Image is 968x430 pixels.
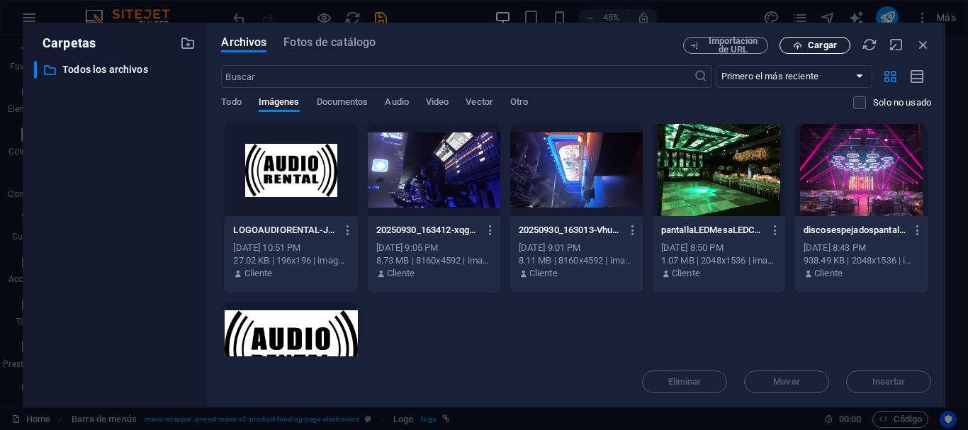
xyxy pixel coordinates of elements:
[385,94,408,113] span: Audio
[519,254,634,267] div: 8.11 MB | 8160x4592 | image/jpeg
[804,242,919,254] div: [DATE] 8:43 PM
[62,62,170,78] p: Todos los archivos
[233,242,349,254] div: [DATE] 10:51 PM
[780,37,850,54] button: Cargar
[661,242,777,254] div: [DATE] 8:50 PM
[376,224,479,237] p: 20250930_163412-xqgEZlyoID_9wMNTaJ6xZg.jpg
[672,267,700,280] p: Cliente
[376,254,492,267] div: 8.73 MB | 8160x4592 | image/jpeg
[244,267,273,280] p: Cliente
[221,65,693,88] input: Buscar
[387,267,415,280] p: Cliente
[661,224,764,237] p: pantallaLEDMesaLEDCabinaCabMovilesPista_226-o3LGzvw9fwCxUs_KtXihrw.JPEG
[862,37,877,52] i: Volver a cargar
[317,94,368,113] span: Documentos
[916,37,931,52] i: Cerrar
[376,242,492,254] div: [DATE] 9:05 PM
[529,267,558,280] p: Cliente
[804,254,919,267] div: 938.49 KB | 2048x1536 | image/jpeg
[683,37,768,54] button: Importación de URL
[510,94,528,113] span: Otro
[814,267,843,280] p: Cliente
[873,96,931,109] p: Solo muestra los archivos que no están usándose en el sitio web. Los archivos añadidos durante es...
[519,224,621,237] p: 20250930_163013-Vhu6xvNYEEep3Eca5v5dOg.jpg
[233,224,336,237] p: LOGOAUDIORENTAL-JNw7Iog30EQRpwEOF_OWNA-iD9JZD6N7jHQb9O6t01Olg.png
[221,34,266,51] span: Archivos
[466,94,493,113] span: Vector
[221,94,241,113] span: Todo
[661,254,777,267] div: 1.07 MB | 2048x1536 | image/jpeg
[519,242,634,254] div: [DATE] 9:01 PM
[34,61,37,79] div: ​
[426,94,449,113] span: Video
[259,94,300,113] span: Imágenes
[704,37,762,54] span: Importación de URL
[808,41,837,50] span: Cargar
[180,35,196,51] i: Crear carpeta
[804,224,906,237] p: discosespejadospantallaLEDkineticCabMovilesPista_267-YN97o5vFhptc3KPByCMFOA.JPEG
[233,254,349,267] div: 27.02 KB | 196x196 | image/png
[283,34,376,51] span: Fotos de catálogo
[889,37,904,52] i: Minimizar
[34,34,96,52] p: Carpetas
